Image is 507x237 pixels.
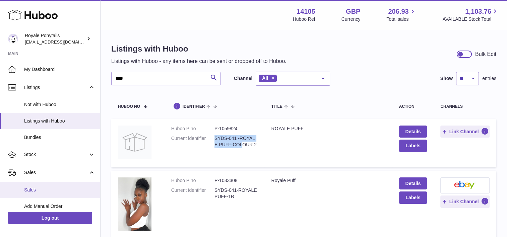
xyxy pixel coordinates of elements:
[24,118,95,124] span: Listings with Huboo
[440,104,490,109] div: channels
[271,177,385,184] div: Royale Puff
[8,212,92,224] a: Log out
[271,104,282,109] span: title
[24,84,88,91] span: Listings
[386,16,416,22] span: Total sales
[24,151,88,158] span: Stock
[271,126,385,132] div: ROYALE PUFF
[25,39,99,45] span: [EMAIL_ADDRESS][DOMAIN_NAME]
[214,187,258,200] dd: SYDS-041-ROYALE PUFF-1B
[118,126,151,159] img: ROYALE PUFF
[118,104,140,109] span: Huboo no
[24,134,95,141] span: Bundles
[214,177,258,184] dd: P-1033308
[399,104,427,109] div: action
[442,7,499,22] a: 1,103.76 AVAILABLE Stock Total
[24,101,95,108] span: Not with Huboo
[8,34,18,44] img: qphill92@gmail.com
[386,7,416,22] a: 206.93 Total sales
[297,7,315,16] strong: 14105
[465,7,491,16] span: 1,103.76
[24,187,95,193] span: Sales
[482,75,496,82] span: entries
[399,191,427,204] button: Labels
[171,177,214,184] dt: Huboo P no
[388,7,408,16] span: 206.93
[399,140,427,152] button: Labels
[341,16,361,22] div: Currency
[118,177,151,231] img: Royale Puff
[24,203,95,210] span: Add Manual Order
[346,7,360,16] strong: GBP
[214,126,258,132] dd: P-1059824
[171,135,214,148] dt: Current identifier
[399,126,427,138] a: Details
[262,75,268,81] span: All
[111,58,287,65] p: Listings with Huboo - any items here can be sent or dropped off to Huboo.
[440,195,490,208] button: Link Channel
[214,135,258,148] dd: SYDS-041 -ROYALE PUFF-COLOUR 2
[449,199,479,205] span: Link Channel
[25,32,85,45] div: Royale Ponytails
[442,16,499,22] span: AVAILABLE Stock Total
[399,177,427,189] a: Details
[111,44,287,54] h1: Listings with Huboo
[449,129,479,135] span: Link Channel
[475,51,496,58] div: Bulk Edit
[440,126,490,138] button: Link Channel
[171,126,214,132] dt: Huboo P no
[293,16,315,22] div: Huboo Ref
[183,104,205,109] span: identifier
[454,181,476,189] img: ebay-small.png
[171,187,214,200] dt: Current identifier
[234,75,252,82] label: Channel
[24,66,95,73] span: My Dashboard
[440,75,453,82] label: Show
[24,169,88,176] span: Sales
